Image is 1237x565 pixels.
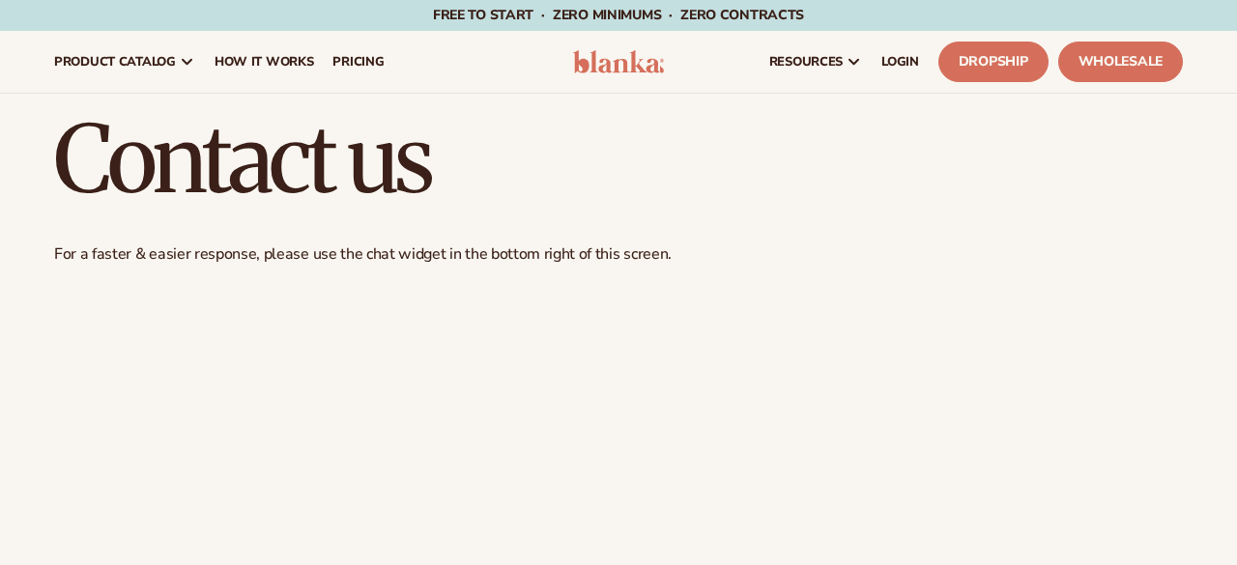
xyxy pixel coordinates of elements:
a: pricing [323,31,393,93]
span: resources [769,54,843,70]
a: resources [760,31,872,93]
img: logo [573,50,664,73]
span: Free to start · ZERO minimums · ZERO contracts [433,6,804,24]
span: pricing [332,54,384,70]
span: product catalog [54,54,176,70]
a: product catalog [44,31,205,93]
span: LOGIN [881,54,919,70]
span: How It Works [215,54,314,70]
h1: Contact us [54,113,1183,206]
a: Wholesale [1058,42,1183,82]
p: For a faster & easier response, please use the chat widget in the bottom right of this screen. [54,244,1183,265]
a: How It Works [205,31,324,93]
a: Dropship [938,42,1049,82]
a: LOGIN [872,31,929,93]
